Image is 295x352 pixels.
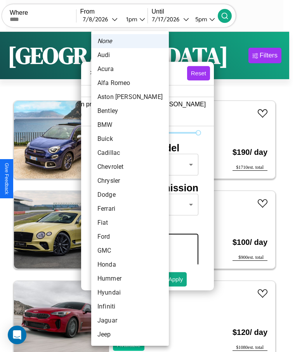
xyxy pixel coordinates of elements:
li: Acura [91,62,169,76]
li: Ford [91,230,169,244]
li: Fiat [91,216,169,230]
li: Hummer [91,272,169,286]
li: Jeep [91,328,169,342]
li: Audi [91,48,169,62]
li: Dodge [91,188,169,202]
li: Alfa Romeo [91,76,169,90]
li: Honda [91,258,169,272]
div: Open Intercom Messenger [8,326,26,344]
li: Infiniti [91,300,169,314]
li: BMW [91,118,169,132]
li: Bentley [91,104,169,118]
li: Hyundai [91,286,169,300]
div: Give Feedback [4,163,9,194]
li: Cadillac [91,146,169,160]
li: Chevrolet [91,160,169,174]
li: Buick [91,132,169,146]
li: Chrysler [91,174,169,188]
li: GMC [91,244,169,258]
li: Ferrari [91,202,169,216]
li: Aston [PERSON_NAME] [91,90,169,104]
em: None [97,36,112,46]
li: Jaguar [91,314,169,328]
